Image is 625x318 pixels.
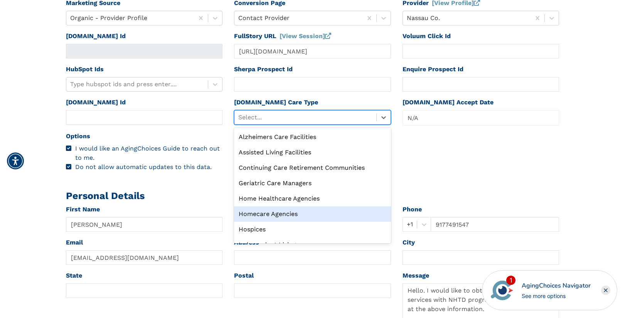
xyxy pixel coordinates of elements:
label: First Name [66,205,100,214]
label: Message [403,271,429,280]
label: [DOMAIN_NAME] Id [66,32,126,41]
img: avatar [489,277,515,303]
div: Accessibility Menu [7,152,24,169]
label: [DOMAIN_NAME] Id [66,98,126,107]
label: FullStory URL [234,32,331,41]
label: [DOMAIN_NAME] Care Type [234,98,318,107]
div: See more options [522,292,591,300]
div: Assisted Living Facilities [234,145,391,160]
label: Email [66,238,83,247]
h2: Personal Details [66,190,559,202]
label: City [403,238,415,247]
label: Enquire Prospect Id [403,65,463,74]
div: Independent Living [234,237,391,253]
label: Options [66,132,90,141]
div: Do not allow automatic updates to this data. [75,162,223,172]
div: Alzheimers Care Facilities [234,129,391,145]
label: [DOMAIN_NAME] Accept Date [403,98,494,107]
div: Close [601,286,610,295]
div: Home Healthcare Agencies [234,191,391,206]
div: Hospices [234,222,391,237]
div: I would like an AgingChoices Guide to reach out to me. [75,144,223,162]
div: Do not allow automatic updates to this data. [66,162,223,172]
div: Popover trigger [403,110,559,126]
div: Continuing Care Retirement Communities [234,160,391,176]
label: HubSpot Ids [66,65,104,74]
label: Phone [403,205,422,214]
a: [View Session] [280,32,331,40]
label: Voluum Click Id [403,32,451,41]
div: Homecare Agencies [234,206,391,222]
label: Sherpa Prospect Id [234,65,293,74]
label: Postal [234,271,254,280]
div: 1 [506,276,515,285]
label: State [66,271,82,280]
div: Geriatric Care Managers [234,176,391,191]
div: I would like an AgingChoices Guide to reach out to me. [66,144,223,162]
div: AgingChoices Navigator [522,281,591,290]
